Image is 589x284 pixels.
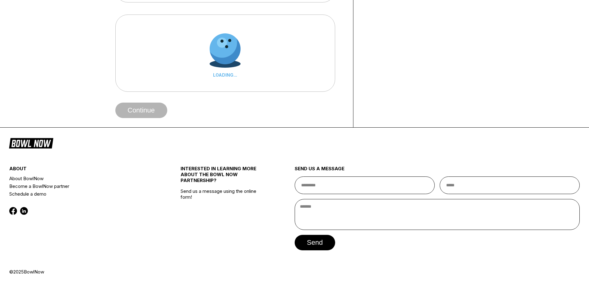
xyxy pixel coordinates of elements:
button: send [295,235,335,250]
a: About BowlNow [9,175,152,182]
a: Schedule a demo [9,190,152,198]
a: Become a BowlNow partner [9,182,152,190]
div: LOADING... [210,72,241,78]
div: Send us a message using the online form! [181,152,266,269]
div: about [9,166,152,175]
div: © 2025 BowlNow [9,269,580,275]
div: send us a message [295,166,580,176]
div: INTERESTED IN LEARNING MORE ABOUT THE BOWL NOW PARTNERSHIP? [181,166,266,188]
